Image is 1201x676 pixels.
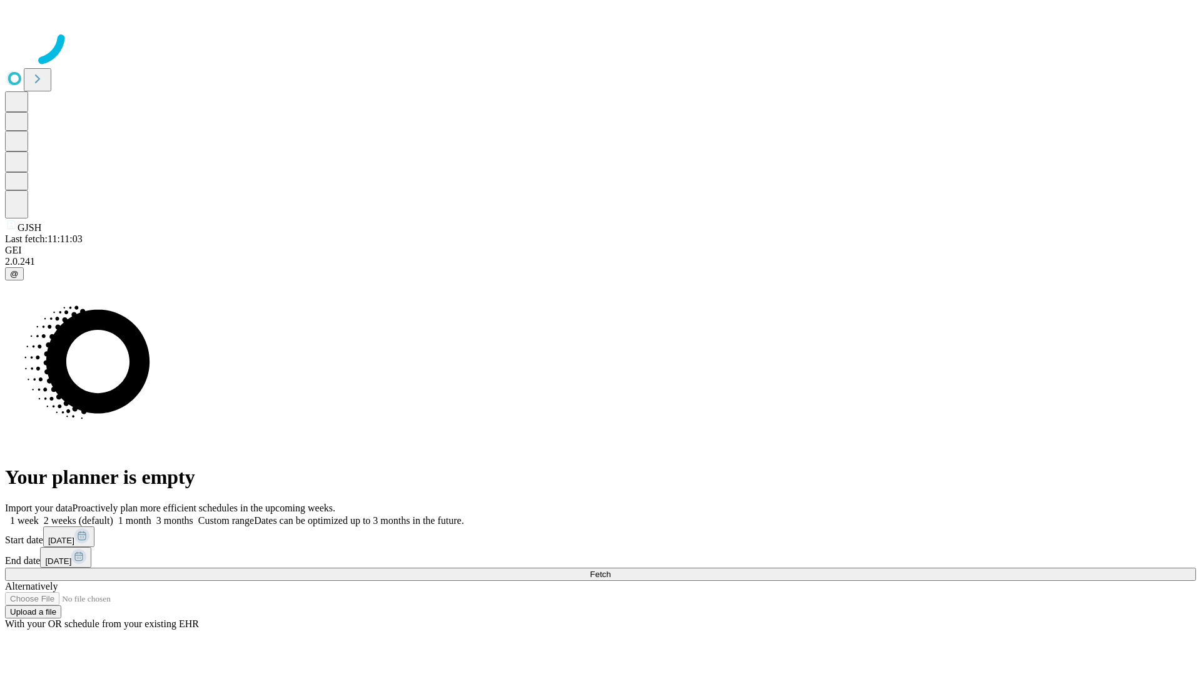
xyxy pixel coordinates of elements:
[590,570,611,579] span: Fetch
[5,503,73,513] span: Import your data
[254,515,464,526] span: Dates can be optimized up to 3 months in the future.
[5,267,24,280] button: @
[5,605,61,618] button: Upload a file
[5,547,1196,568] div: End date
[118,515,151,526] span: 1 month
[10,515,39,526] span: 1 week
[10,269,19,279] span: @
[45,556,71,566] span: [DATE]
[5,233,83,244] span: Last fetch: 11:11:03
[5,256,1196,267] div: 2.0.241
[43,526,94,547] button: [DATE]
[5,466,1196,489] h1: Your planner is empty
[73,503,335,513] span: Proactively plan more efficient schedules in the upcoming weeks.
[44,515,113,526] span: 2 weeks (default)
[198,515,254,526] span: Custom range
[5,581,58,591] span: Alternatively
[156,515,193,526] span: 3 months
[5,618,199,629] span: With your OR schedule from your existing EHR
[5,526,1196,547] div: Start date
[5,568,1196,581] button: Fetch
[48,536,74,545] span: [DATE]
[5,245,1196,256] div: GEI
[40,547,91,568] button: [DATE]
[18,222,41,233] span: GJSH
